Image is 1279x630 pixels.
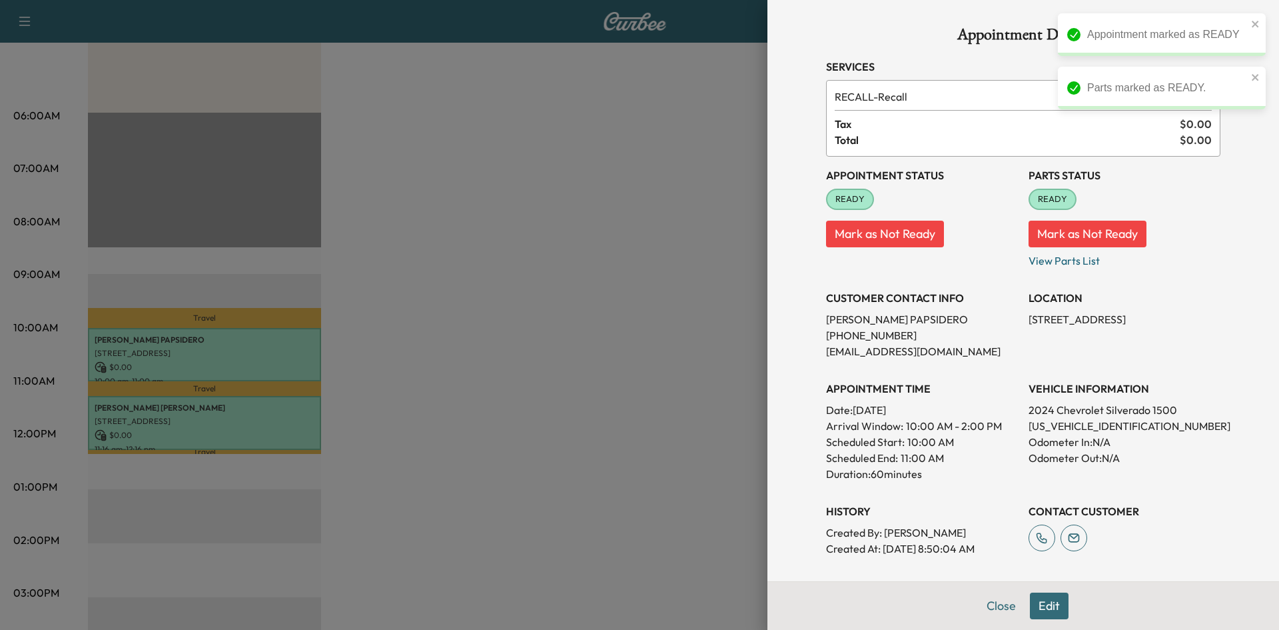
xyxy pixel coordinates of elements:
h3: NOTES [826,578,1220,594]
h3: LOCATION [1029,290,1220,306]
h3: Appointment Status [826,167,1018,183]
p: Arrival Window: [826,418,1018,434]
p: [PERSON_NAME] PAPSIDERO [826,311,1018,327]
p: [STREET_ADDRESS] [1029,311,1220,327]
p: Duration: 60 minutes [826,466,1018,482]
p: 11:00 AM [901,450,944,466]
span: $ 0.00 [1180,116,1212,132]
span: Recall [835,89,1174,105]
button: Mark as Not Ready [1029,221,1146,247]
span: READY [1030,193,1075,206]
p: Created By : [PERSON_NAME] [826,525,1018,541]
p: 10:00 AM [907,434,954,450]
button: Mark as Not Ready [826,221,944,247]
span: Total [835,132,1180,148]
p: Scheduled Start: [826,434,905,450]
p: [US_VEHICLE_IDENTIFICATION_NUMBER] [1029,418,1220,434]
span: READY [827,193,873,206]
span: $ 0.00 [1180,132,1212,148]
h3: Services [826,59,1220,75]
div: Appointment marked as READY [1087,27,1247,43]
h3: CONTACT CUSTOMER [1029,503,1220,519]
h3: Parts Status [1029,167,1220,183]
p: View Parts List [1029,247,1220,269]
button: Edit [1030,593,1068,619]
h3: CUSTOMER CONTACT INFO [826,290,1018,306]
p: 2024 Chevrolet Silverado 1500 [1029,402,1220,418]
button: close [1251,72,1260,83]
p: Scheduled End: [826,450,898,466]
button: Close [978,593,1025,619]
p: Created At : [DATE] 8:50:04 AM [826,541,1018,557]
span: Tax [835,116,1180,132]
p: Odometer In: N/A [1029,434,1220,450]
p: Odometer Out: N/A [1029,450,1220,466]
p: [PHONE_NUMBER] [826,327,1018,343]
span: 10:00 AM - 2:00 PM [906,418,1002,434]
h3: APPOINTMENT TIME [826,381,1018,397]
h1: Appointment Details [826,27,1220,48]
div: Parts marked as READY. [1087,80,1247,96]
button: close [1251,19,1260,29]
p: Date: [DATE] [826,402,1018,418]
h3: VEHICLE INFORMATION [1029,381,1220,397]
p: [EMAIL_ADDRESS][DOMAIN_NAME] [826,343,1018,359]
h3: History [826,503,1018,519]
